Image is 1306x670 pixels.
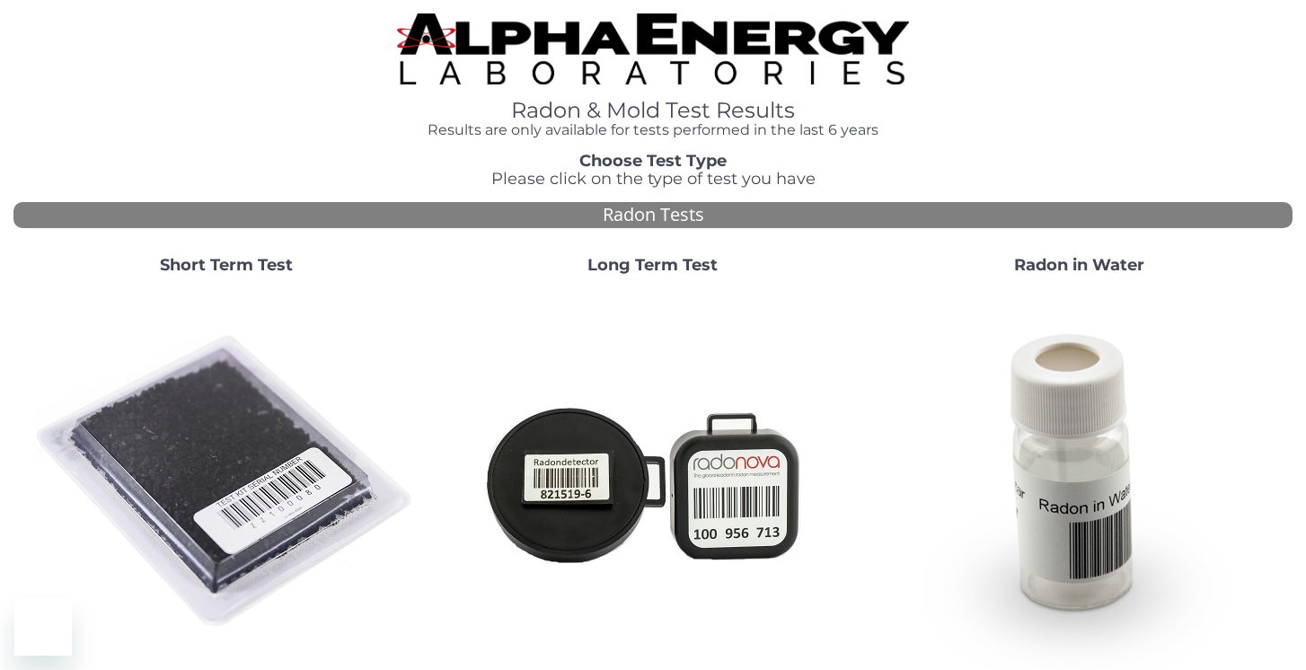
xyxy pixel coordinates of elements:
[14,598,72,656] iframe: Button to launch messaging window
[579,151,727,171] strong: Choose Test Type
[160,255,293,275] strong: Short Term Test
[397,13,909,84] img: TightCrop.jpg
[587,255,718,275] strong: Long Term Test
[13,202,1293,228] div: Radon Tests
[1014,255,1144,275] strong: Radon in Water
[397,99,909,122] h1: Radon & Mold Test Results
[491,169,816,189] span: Please click on the type of test you have
[397,122,909,138] h4: Results are only available for tests performed in the last 6 years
